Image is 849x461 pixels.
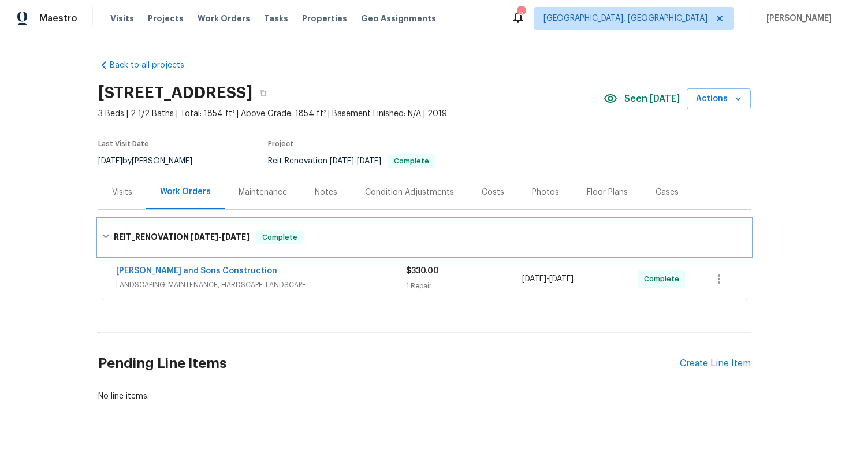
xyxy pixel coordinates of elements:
span: Tasks [264,14,288,23]
h2: [STREET_ADDRESS] [98,87,252,99]
span: Complete [258,232,302,243]
span: Projects [148,13,184,24]
span: Complete [644,273,684,285]
span: - [191,233,250,241]
span: [DATE] [357,157,381,165]
a: [PERSON_NAME] and Sons Construction [116,267,277,275]
div: 5 [517,7,525,18]
div: Floor Plans [587,187,628,198]
div: Create Line Item [680,358,751,369]
span: Maestro [39,13,77,24]
div: Maintenance [239,187,287,198]
span: [DATE] [222,233,250,241]
span: - [330,157,381,165]
span: [DATE] [549,275,574,283]
button: Copy Address [252,83,273,103]
span: Reit Renovation [268,157,435,165]
div: Notes [315,187,337,198]
button: Actions [687,88,751,110]
span: Actions [696,92,742,106]
div: Condition Adjustments [365,187,454,198]
span: 3 Beds | 2 1/2 Baths | Total: 1854 ft² | Above Grade: 1854 ft² | Basement Finished: N/A | 2019 [98,108,604,120]
span: LANDSCAPING_MAINTENANCE, HARDSCAPE_LANDSCAPE [116,279,406,291]
div: Photos [532,187,559,198]
div: Work Orders [160,186,211,198]
span: [DATE] [98,157,122,165]
span: Visits [110,13,134,24]
span: [DATE] [330,157,354,165]
div: REIT_RENOVATION [DATE]-[DATE]Complete [98,219,751,256]
span: Work Orders [198,13,250,24]
span: Seen [DATE] [624,93,680,105]
h6: REIT_RENOVATION [114,231,250,244]
div: Visits [112,187,132,198]
div: by [PERSON_NAME] [98,154,206,168]
span: Project [268,140,293,147]
span: [DATE] [191,233,218,241]
span: - [522,273,574,285]
div: 1 Repair [406,280,522,292]
span: Last Visit Date [98,140,149,147]
div: No line items. [98,391,751,402]
span: $330.00 [406,267,439,275]
div: Costs [482,187,504,198]
span: Geo Assignments [361,13,436,24]
span: Complete [389,158,434,165]
span: [PERSON_NAME] [762,13,832,24]
span: [DATE] [522,275,546,283]
div: Cases [656,187,679,198]
span: Properties [302,13,347,24]
span: [GEOGRAPHIC_DATA], [GEOGRAPHIC_DATA] [543,13,707,24]
h2: Pending Line Items [98,337,680,391]
a: Back to all projects [98,60,209,71]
